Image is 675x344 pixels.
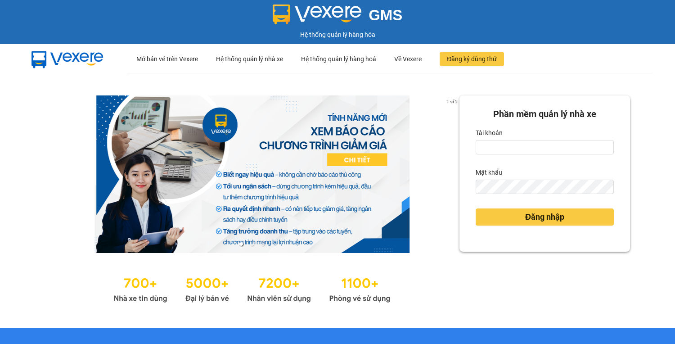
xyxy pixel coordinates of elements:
div: Về Vexere [394,45,422,73]
p: 1 of 3 [444,95,459,107]
span: Đăng ký dùng thử [447,54,497,64]
div: Hệ thống quản lý hàng hoá [301,45,376,73]
input: Tài khoản [476,140,614,154]
label: Tài khoản [476,126,503,140]
button: next slide / item [447,95,459,253]
div: Hệ thống quản lý nhà xe [216,45,283,73]
img: mbUUG5Q.png [22,44,112,74]
img: Statistics.png [113,271,391,305]
span: Đăng nhập [525,211,564,223]
div: Mở bán vé trên Vexere [136,45,198,73]
button: previous slide / item [45,95,58,253]
div: Hệ thống quản lý hàng hóa [2,30,673,40]
a: GMS [273,14,403,21]
li: slide item 2 [250,242,254,246]
span: GMS [369,7,402,23]
li: slide item 3 [261,242,265,246]
input: Mật khẩu [476,180,614,194]
li: slide item 1 [239,242,243,246]
label: Mật khẩu [476,165,502,180]
button: Đăng nhập [476,208,614,226]
button: Đăng ký dùng thử [440,52,504,66]
img: logo 2 [273,5,362,24]
div: Phần mềm quản lý nhà xe [476,107,614,121]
